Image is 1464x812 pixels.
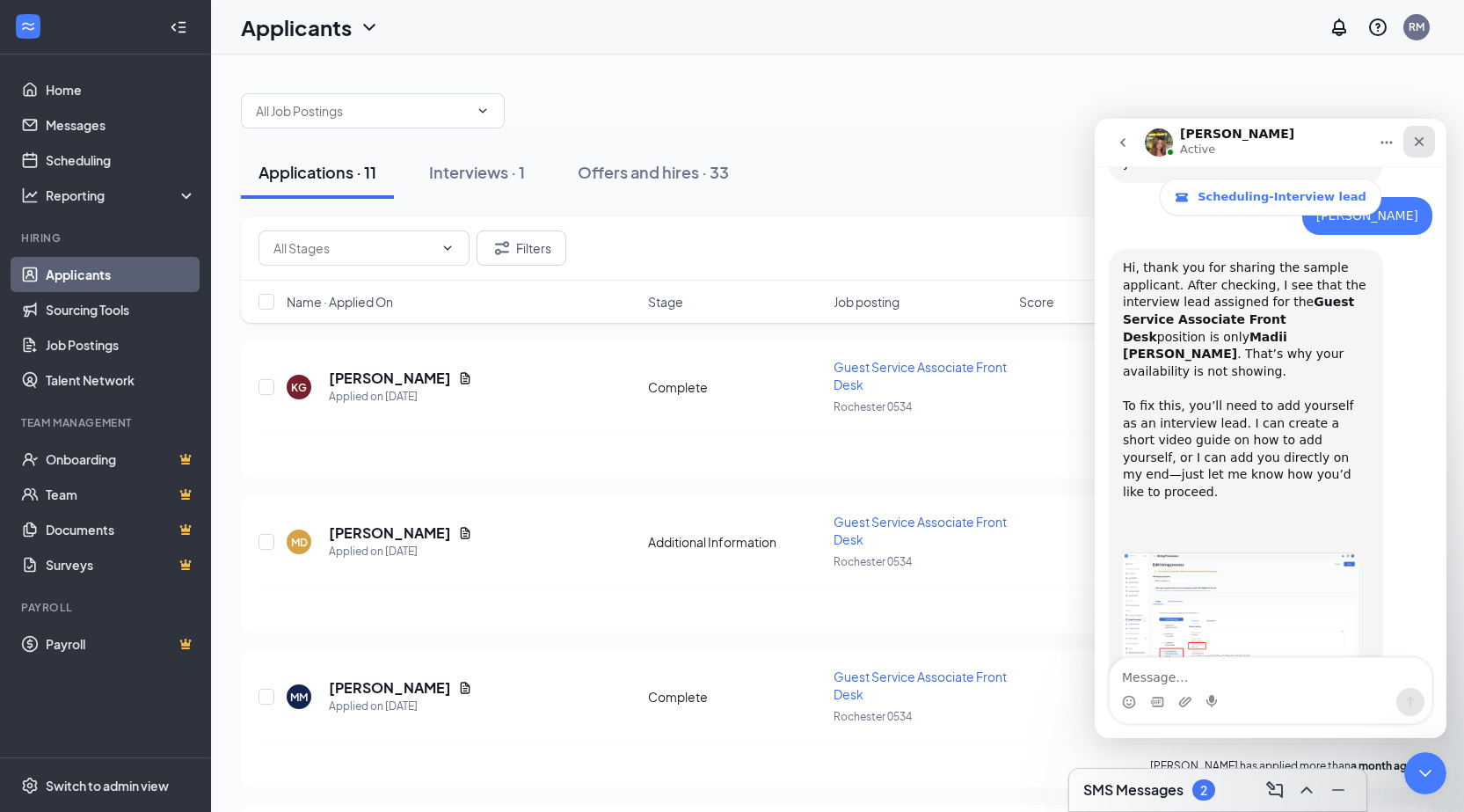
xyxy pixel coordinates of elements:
[329,678,451,698] h5: [PERSON_NAME]
[1409,19,1424,34] div: RM
[359,17,380,38] svg: ChevronDown
[46,257,196,292] a: Applicants
[256,101,469,121] input: All Job Postings
[329,523,451,543] h5: [PERSON_NAME]
[291,535,308,550] div: MD
[648,293,683,311] span: Stage
[1264,779,1286,801] svg: ComposeMessage
[46,626,196,662] a: PayrollCrown
[834,555,912,568] span: Rochester 0534
[329,543,472,560] div: Applied on [DATE]
[1019,293,1054,311] span: Score
[648,688,823,706] div: Complete
[441,241,455,255] svg: ChevronDown
[429,161,525,183] div: Interviews · 1
[46,362,196,398] a: Talent Network
[46,442,196,477] a: OnboardingCrown
[834,669,1007,702] span: Guest Service Associate Front Desk
[112,576,126,590] button: Start recording
[1261,776,1289,804] button: ComposeMessage
[170,18,187,36] svg: Collapse
[14,130,338,644] div: Anne says…
[28,279,274,383] div: To fix this, you’ll need to add yourself as an interview lead. I can create a short video guide o...
[287,293,393,311] span: Name · Applied On
[21,230,193,245] div: Hiring
[241,12,352,42] h1: Applicants
[46,777,169,794] div: Switch to admin view
[28,211,193,243] b: Madii [PERSON_NAME]
[14,130,288,605] div: Hi, thank you for sharing the sample applicant. After checking, I see that the interview lead ass...
[648,533,823,551] div: Additional Information
[46,512,196,547] a: DocumentsCrown
[1095,119,1446,738] iframe: Intercom live chat
[19,18,37,35] svg: WorkstreamLogo
[834,293,900,311] span: Job posting
[458,681,472,695] svg: Document
[1367,17,1388,38] svg: QuestionInfo
[1404,752,1446,794] iframe: Intercom live chat
[834,400,912,413] span: Rochester 0534
[1083,780,1184,800] h3: SMS Messages
[46,107,196,143] a: Messages
[27,576,41,590] button: Emoji picker
[1329,17,1350,38] svg: Notifications
[55,576,69,590] button: Gif picker
[28,141,274,279] div: Hi, thank you for sharing the sample applicant. After checking, I see that the interview lead ass...
[1200,783,1207,798] div: 2
[273,238,433,258] input: All Stages
[834,359,1007,392] span: Guest Service Associate Front Desk
[290,690,308,705] div: MM
[21,600,193,615] div: Payroll
[458,371,472,385] svg: Document
[21,777,39,794] svg: Settings
[1328,779,1349,801] svg: Minimize
[578,161,729,183] div: Offers and hires · 33
[329,388,472,406] div: Applied on [DATE]
[28,176,259,224] b: Guest Service Associate Front Desk
[28,382,274,434] div: ​
[329,698,472,715] div: Applied on [DATE]
[834,514,1007,547] span: Guest Service Associate Front Desk
[46,292,196,327] a: Sourcing Tools
[1324,776,1352,804] button: Minimize
[1296,779,1317,801] svg: ChevronUp
[46,143,196,178] a: Scheduling
[291,380,307,395] div: KG
[46,187,197,204] div: Reporting
[477,230,566,266] button: Filter Filters
[1150,758,1417,773] p: [PERSON_NAME] has applied more than .
[458,526,472,540] svg: Document
[46,547,196,582] a: SurveysCrown
[46,327,196,362] a: Job Postings
[1293,776,1321,804] button: ChevronUp
[329,369,451,388] h5: [PERSON_NAME]
[648,378,823,396] div: Complete
[259,161,376,183] div: Applications · 11
[21,187,39,204] svg: Analysis
[15,539,337,569] textarea: Message…
[492,238,513,259] svg: Filter
[21,415,193,430] div: Team Management
[46,72,196,107] a: Home
[476,104,490,118] svg: ChevronDown
[84,576,98,590] button: Upload attachment
[302,569,330,597] button: Send a message…
[46,477,196,512] a: TeamCrown
[1351,759,1414,772] b: a month ago
[834,710,912,723] span: Rochester 0534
